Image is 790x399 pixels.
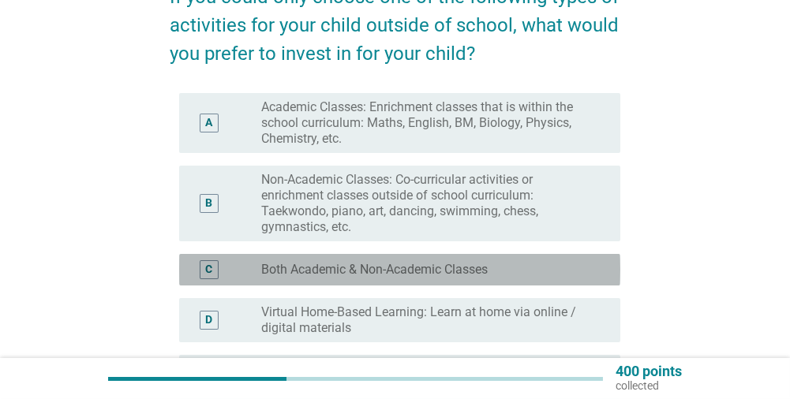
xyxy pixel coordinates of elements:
p: 400 points [616,364,682,378]
label: Virtual Home-Based Learning: Learn at home via online / digital materials [261,304,595,336]
label: Academic Classes: Enrichment classes that is within the school curriculum: Maths, English, BM, Bi... [261,99,595,147]
div: C [205,262,212,278]
div: B [205,196,212,212]
label: Both Academic & Non-Academic Classes [261,262,488,278]
p: collected [616,378,682,393]
div: A [205,115,212,132]
div: D [205,312,212,329]
label: Non-Academic Classes: Co-curricular activities or enrichment classes outside of school curriculum... [261,172,595,235]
